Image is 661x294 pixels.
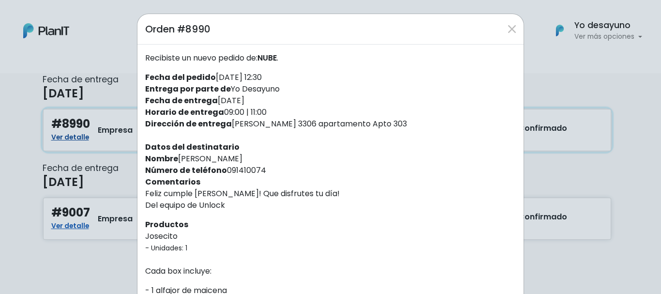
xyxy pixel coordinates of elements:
button: Close [504,21,520,37]
span: NUBE [257,52,277,63]
p: Feliz cumple [PERSON_NAME]! Que disfrutes tu día! Del equipo de Unlock [145,188,516,211]
label: Yo Desayuno [145,83,280,95]
p: Cada box incluye: [145,265,516,277]
strong: Horario de entrega [145,107,224,118]
strong: Fecha de entrega [145,95,218,106]
h5: Orden #8990 [145,22,210,36]
small: - Unidades: 1 [145,243,187,253]
strong: Comentarios [145,176,200,187]
strong: Dirección de entrega [145,118,232,129]
div: ¿Necesitás ayuda? [50,9,139,28]
strong: Entrega por parte de [145,83,231,94]
strong: Fecha del pedido [145,72,216,83]
strong: Nombre [145,153,178,164]
p: Recibiste un nuevo pedido de: . [145,52,516,64]
strong: Número de teléfono [145,165,227,176]
strong: Productos [145,219,188,230]
strong: Datos del destinatario [145,141,240,153]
